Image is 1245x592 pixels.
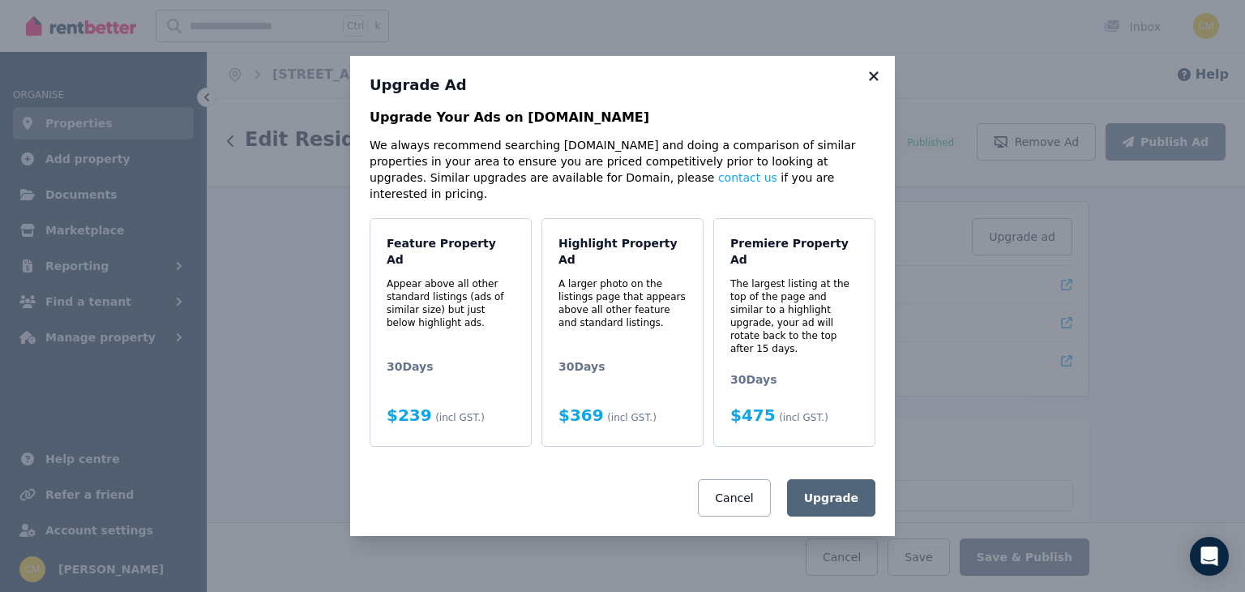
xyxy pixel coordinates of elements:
[387,358,515,375] span: 30 Days
[387,277,515,329] p: Appear above all other standard listings (ads of similar size) but just below highlight ads.
[730,405,776,425] span: $475
[558,358,687,375] span: 30 Days
[435,412,485,423] span: (incl GST.)
[718,171,777,184] a: contact us
[698,479,770,517] button: Cancel
[387,405,432,425] span: $239
[1190,537,1229,576] div: Open Intercom Messenger
[558,235,687,268] h4: Highlight Property Ad
[730,235,858,268] h4: Premiere Property Ad
[370,108,875,127] p: Upgrade Your Ads on [DOMAIN_NAME]
[730,277,858,355] p: The largest listing at the top of the page and similar to a highlight upgrade, your ad will rotat...
[787,479,875,517] button: Upgrade
[558,405,604,425] span: $369
[607,412,657,423] span: (incl GST.)
[779,412,828,423] span: (incl GST.)
[370,75,875,95] h3: Upgrade Ad
[558,277,687,329] p: A larger photo on the listings page that appears above all other feature and standard listings.
[730,371,858,388] span: 30 Days
[387,235,515,268] h4: Feature Property Ad
[370,137,875,202] p: We always recommend searching [DOMAIN_NAME] and doing a comparison of similar properties in your ...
